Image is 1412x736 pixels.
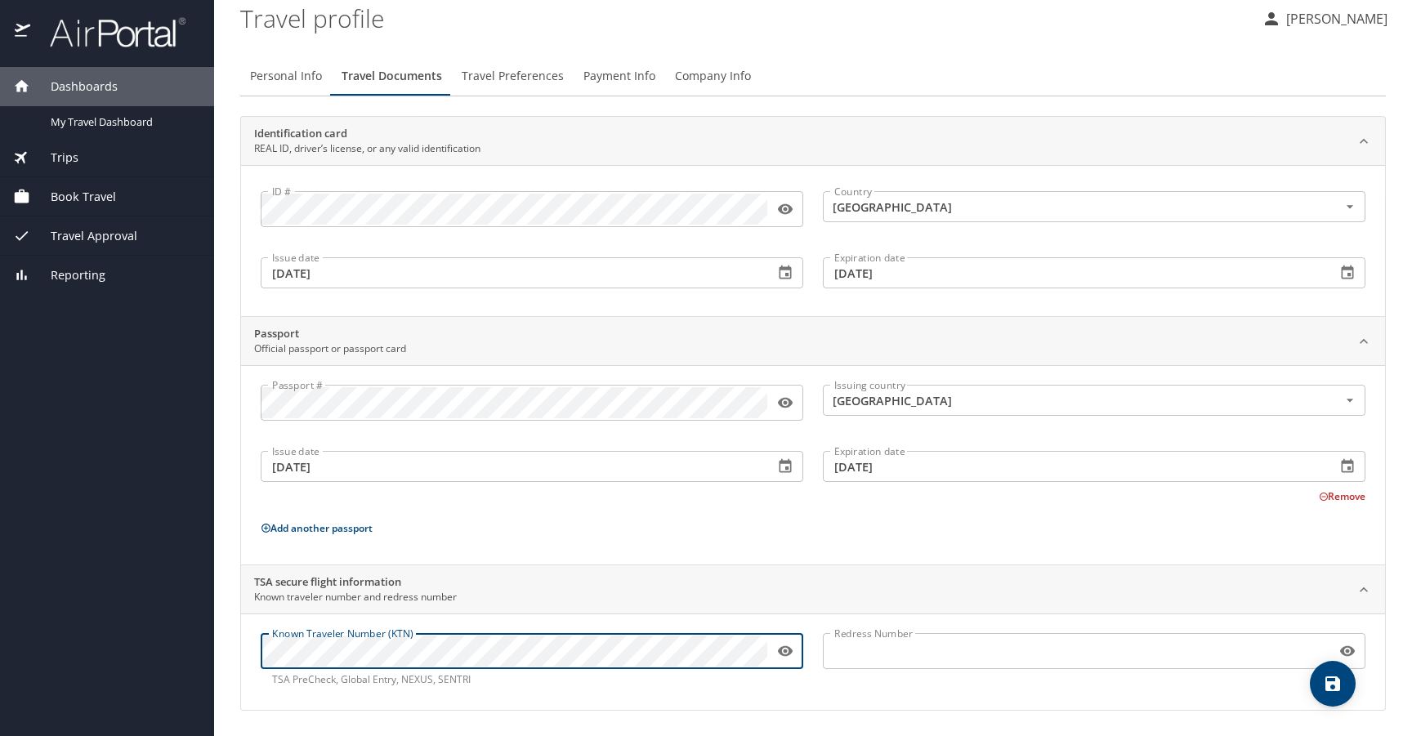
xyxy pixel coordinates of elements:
p: TSA PreCheck, Global Entry, NEXUS, SENTRI [272,672,792,687]
div: TSA secure flight informationKnown traveler number and redress number [241,565,1385,614]
span: Travel Preferences [462,66,564,87]
input: MM/DD/YYYY [823,257,1323,288]
p: Known traveler number and redress number [254,590,457,604]
button: [PERSON_NAME] [1255,4,1394,33]
span: Travel Approval [30,227,137,245]
div: Profile [240,56,1386,96]
p: REAL ID, driver’s license, or any valid identification [254,141,480,156]
img: icon-airportal.png [15,16,32,48]
h2: Passport [254,326,406,342]
div: TSA secure flight informationKnown traveler number and redress number [241,613,1385,710]
div: PassportOfficial passport or passport card [241,365,1385,564]
span: Company Info [675,66,751,87]
div: Identification cardREAL ID, driver’s license, or any valid identification [241,165,1385,316]
div: PassportOfficial passport or passport card [241,317,1385,366]
input: MM/DD/YYYY [823,451,1323,482]
p: Official passport or passport card [254,341,406,356]
button: Open [1340,197,1360,216]
button: Add another passport [261,521,373,535]
span: Trips [30,149,78,167]
button: Open [1340,390,1360,410]
img: airportal-logo.png [32,16,185,48]
span: Personal Info [250,66,322,87]
h2: TSA secure flight information [254,574,457,591]
span: Reporting [30,266,105,284]
button: save [1310,661,1356,707]
span: Book Travel [30,188,116,206]
span: Dashboards [30,78,118,96]
input: MM/DD/YYYY [261,257,761,288]
button: Remove [1319,489,1365,503]
span: Travel Documents [342,66,442,87]
span: Payment Info [583,66,655,87]
p: [PERSON_NAME] [1281,9,1387,29]
div: Identification cardREAL ID, driver’s license, or any valid identification [241,117,1385,166]
h2: Identification card [254,126,480,142]
span: My Travel Dashboard [51,114,194,130]
input: MM/DD/YYYY [261,451,761,482]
